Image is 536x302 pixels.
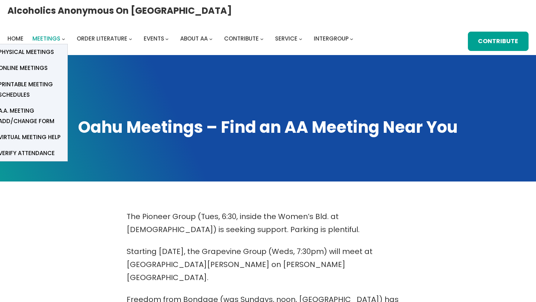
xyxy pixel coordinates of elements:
[77,35,127,42] span: Order Literature
[350,37,353,40] button: Intergroup submenu
[32,33,60,44] a: Meetings
[144,35,164,42] span: Events
[209,37,213,40] button: About AA submenu
[7,116,529,138] h1: Oahu Meetings – Find an AA Meeting Near You
[127,210,409,236] p: The Pioneer Group (Tues, 6:30, inside the Women’s Bld. at [DEMOGRAPHIC_DATA]) is seeking support....
[314,33,349,44] a: Intergroup
[7,3,232,19] a: Alcoholics Anonymous on [GEOGRAPHIC_DATA]
[224,33,259,44] a: Contribute
[7,35,23,42] span: Home
[299,37,302,40] button: Service submenu
[7,33,356,44] nav: Intergroup
[127,245,409,284] p: Starting [DATE], the Grapevine Group (Weds, 7:30pm) will meet at [GEOGRAPHIC_DATA][PERSON_NAME] o...
[144,33,164,44] a: Events
[62,37,65,40] button: Meetings submenu
[224,35,259,42] span: Contribute
[180,35,208,42] span: About AA
[165,37,169,40] button: Events submenu
[7,33,23,44] a: Home
[314,35,349,42] span: Intergroup
[180,33,208,44] a: About AA
[129,37,132,40] button: Order Literature submenu
[468,32,529,51] a: Contribute
[275,33,297,44] a: Service
[260,37,264,40] button: Contribute submenu
[275,35,297,42] span: Service
[32,35,60,42] span: Meetings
